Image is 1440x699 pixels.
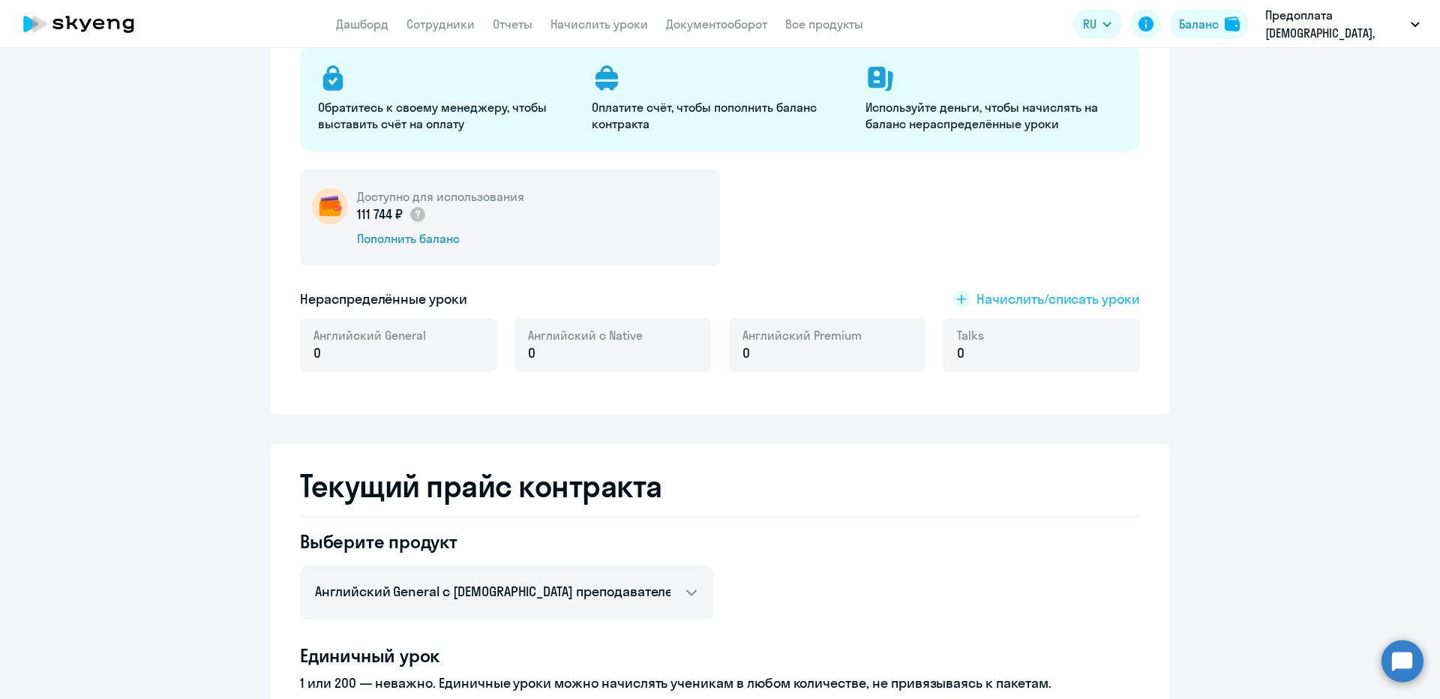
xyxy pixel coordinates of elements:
button: RU [1072,9,1122,39]
h5: Нераспределённые уроки [300,289,467,309]
a: Документооборот [666,16,767,31]
span: Talks [957,327,984,343]
span: RU [1083,15,1096,33]
span: 0 [313,343,321,363]
p: Предоплата [DEMOGRAPHIC_DATA], [GEOGRAPHIC_DATA], ООО [1265,6,1405,42]
p: Используйте деньги, чтобы начислять на баланс нераспределённые уроки [865,99,1121,132]
h4: Выберите продукт [300,529,714,553]
h5: Доступно для использования [357,188,524,205]
button: Балансbalance [1170,9,1249,39]
a: Начислить уроки [550,16,648,31]
h4: Единичный урок [300,643,1140,667]
div: Баланс [1179,15,1219,33]
button: Предоплата [DEMOGRAPHIC_DATA], [GEOGRAPHIC_DATA], ООО [1258,6,1427,42]
span: Английский с Native [528,327,643,343]
p: Оплатите счёт, чтобы пополнить баланс контракта [592,99,847,132]
p: Обратитесь к своему менеджеру, чтобы выставить счёт на оплату [318,99,574,132]
span: Начислить/списать уроки [976,289,1140,309]
p: 111 744 ₽ [357,205,427,224]
span: 0 [957,343,964,363]
span: 0 [742,343,750,363]
a: Дашборд [336,16,388,31]
span: Английский Premium [742,327,862,343]
span: Английский General [313,327,426,343]
a: Все продукты [785,16,863,31]
span: 0 [528,343,535,363]
p: 1 или 200 — неважно. Единичные уроки можно начислять ученикам в любом количестве, не привязываясь... [300,673,1140,693]
div: Пополнить баланс [357,230,524,247]
a: Отчеты [493,16,532,31]
a: Сотрудники [406,16,475,31]
img: wallet-circle.png [312,188,348,224]
h2: Текущий прайс контракта [300,468,1140,504]
img: balance [1225,16,1240,31]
